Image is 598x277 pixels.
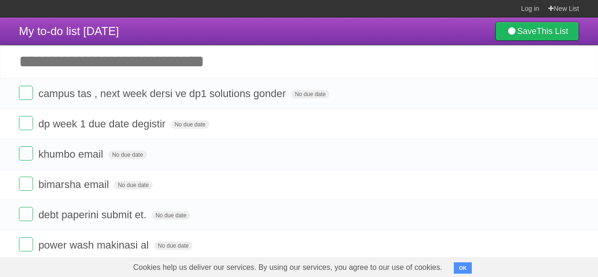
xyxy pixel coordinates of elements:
[19,86,33,100] label: Done
[454,262,472,274] button: OK
[19,237,33,251] label: Done
[537,27,568,36] b: This List
[152,211,190,220] span: No due date
[114,181,152,189] span: No due date
[19,146,33,161] label: Done
[171,120,209,129] span: No due date
[38,239,151,251] span: power wash makinasi al
[38,118,168,130] span: dp week 1 due date degistir
[19,207,33,221] label: Done
[19,116,33,130] label: Done
[495,22,579,41] a: SaveThis List
[38,209,149,221] span: debt paperini submit et.
[19,25,119,37] span: My to-do list [DATE]
[291,90,329,98] span: No due date
[38,179,111,190] span: bimarsha email
[19,177,33,191] label: Done
[124,258,452,277] span: Cookies help us deliver our services. By using our services, you agree to our use of cookies.
[154,241,192,250] span: No due date
[108,151,147,159] span: No due date
[38,88,288,99] span: campus tas , next week dersi ve dp1 solutions gonder
[38,148,105,160] span: khumbo email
